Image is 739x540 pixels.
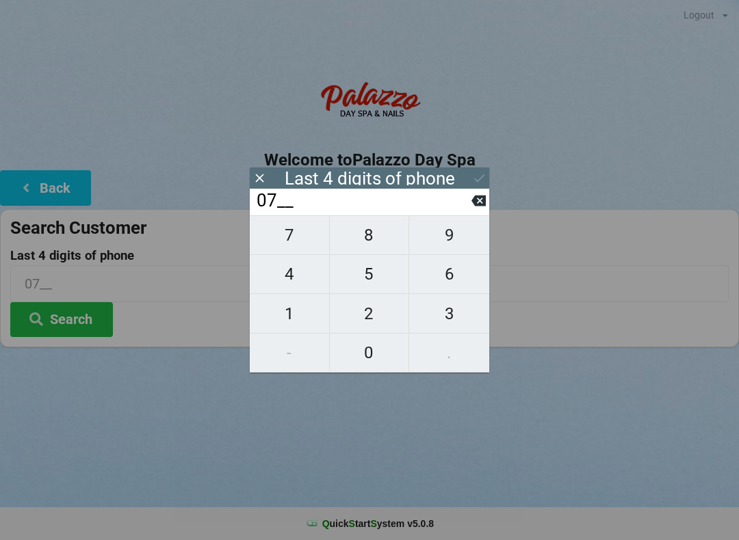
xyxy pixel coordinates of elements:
[330,260,409,288] span: 5
[285,172,455,185] div: Last 4 digits of phone
[330,221,409,249] span: 8
[409,260,489,288] span: 6
[250,221,329,249] span: 7
[330,215,410,255] button: 8
[330,299,409,328] span: 2
[250,294,330,333] button: 1
[330,334,410,373] button: 0
[250,260,329,288] span: 4
[409,215,489,255] button: 9
[409,299,489,328] span: 3
[409,294,489,333] button: 3
[330,255,410,294] button: 5
[330,338,409,367] span: 0
[409,221,489,249] span: 9
[409,255,489,294] button: 6
[250,255,330,294] button: 4
[330,294,410,333] button: 2
[250,299,329,328] span: 1
[250,215,330,255] button: 7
